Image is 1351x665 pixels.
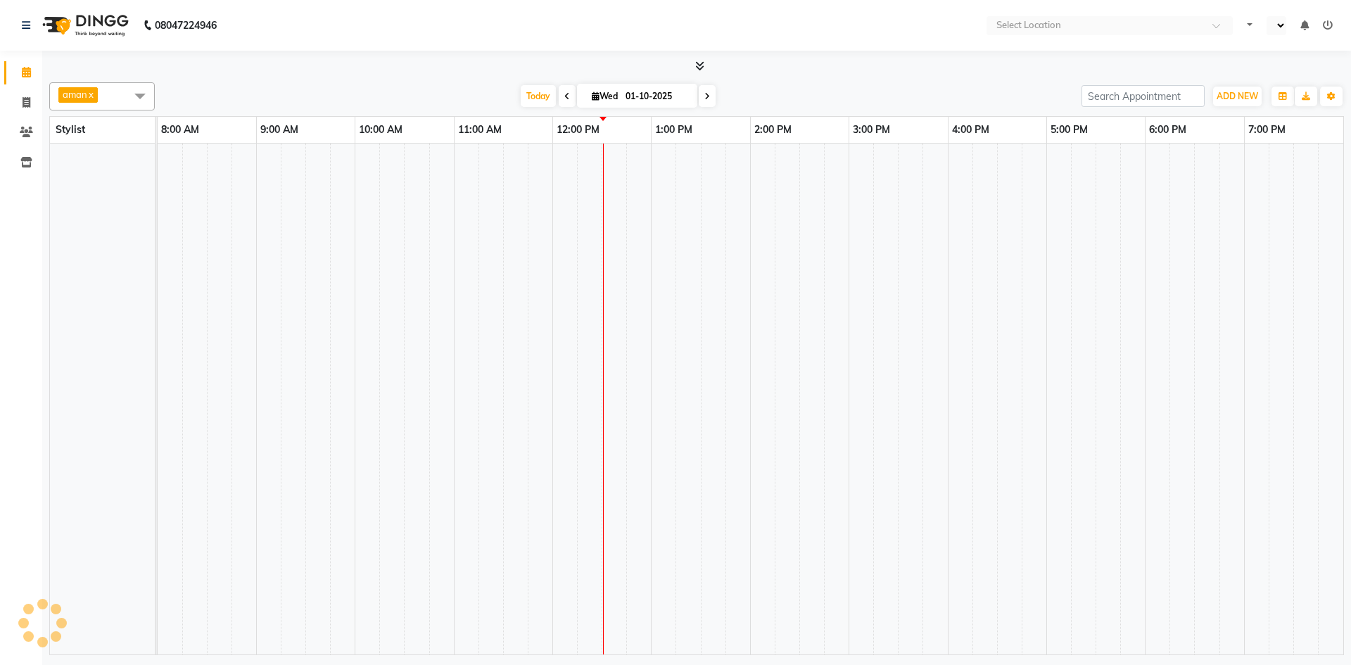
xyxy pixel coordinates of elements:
[63,89,87,100] span: aman
[1245,120,1289,140] a: 7:00 PM
[158,120,203,140] a: 8:00 AM
[621,86,692,107] input: 2025-10-01
[652,120,696,140] a: 1:00 PM
[455,120,505,140] a: 11:00 AM
[751,120,795,140] a: 2:00 PM
[1213,87,1262,106] button: ADD NEW
[521,85,556,107] span: Today
[56,123,85,136] span: Stylist
[87,89,94,100] a: x
[849,120,894,140] a: 3:00 PM
[1082,85,1205,107] input: Search Appointment
[1217,91,1258,101] span: ADD NEW
[155,6,217,45] b: 08047224946
[553,120,603,140] a: 12:00 PM
[355,120,406,140] a: 10:00 AM
[1146,120,1190,140] a: 6:00 PM
[36,6,132,45] img: logo
[1047,120,1091,140] a: 5:00 PM
[949,120,993,140] a: 4:00 PM
[996,18,1061,32] div: Select Location
[588,91,621,101] span: Wed
[257,120,302,140] a: 9:00 AM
